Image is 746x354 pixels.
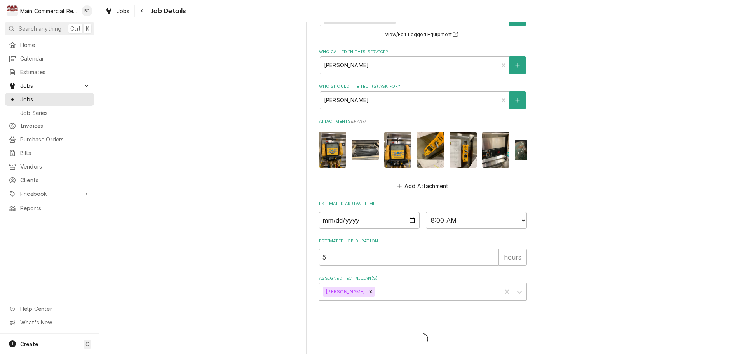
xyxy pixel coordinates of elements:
[20,190,79,198] span: Pricebook
[20,341,38,347] span: Create
[5,146,94,159] a: Bills
[20,95,91,103] span: Jobs
[5,106,94,119] a: Job Series
[417,132,444,168] img: WNJ8Y8MScueSqmjccKsQ
[5,302,94,315] a: Go to Help Center
[20,82,79,90] span: Jobs
[319,132,346,168] img: LX7behTkiVtXjCIp2IfQ
[319,238,527,244] label: Estimated Job Duration
[319,49,527,74] div: Who called in this service?
[5,160,94,173] a: Vendors
[20,305,90,313] span: Help Center
[509,91,526,109] button: Create New Contact
[20,318,90,326] span: What's New
[82,5,92,16] div: Bookkeeper Main Commercial's Avatar
[20,41,91,49] span: Home
[5,174,94,187] a: Clients
[515,63,520,68] svg: Create New Contact
[5,79,94,92] a: Go to Jobs
[499,249,527,266] div: hours
[20,54,91,63] span: Calendar
[7,5,18,16] div: M
[5,66,94,78] a: Estimates
[5,187,94,200] a: Go to Pricebook
[20,176,91,184] span: Clients
[417,331,428,347] span: Loading...
[323,287,366,297] div: [PERSON_NAME]
[319,212,420,229] input: Date
[352,140,379,160] img: k1133tMvTAyjyBkUSrtD
[20,109,91,117] span: Job Series
[319,276,527,301] div: Assigned Technician(s)
[20,135,91,143] span: Purchase Orders
[319,238,527,266] div: Estimated Job Duration
[20,7,77,15] div: Main Commercial Refrigeration Service
[86,24,89,33] span: K
[82,5,92,16] div: BC
[482,132,509,168] img: 6i9VYKzvRhat6lUVtue9
[366,287,375,297] div: Remove Dorian Wertz
[5,52,94,65] a: Calendar
[19,24,61,33] span: Search anything
[136,5,149,17] button: Navigate back
[102,5,133,17] a: Jobs
[515,98,520,103] svg: Create New Contact
[5,133,94,146] a: Purchase Orders
[20,204,91,212] span: Reports
[117,7,130,15] span: Jobs
[85,340,89,348] span: C
[384,132,411,168] img: w0h2oldRrW3oPMUwVdRG
[351,119,366,124] span: ( if any )
[396,181,450,192] button: Add Attachment
[5,38,94,51] a: Home
[319,84,527,109] div: Who should the tech(s) ask for?
[20,68,91,76] span: Estimates
[319,119,527,191] div: Attachments
[319,201,527,228] div: Estimated Arrival Time
[319,119,527,125] label: Attachments
[319,84,527,90] label: Who should the tech(s) ask for?
[319,49,527,55] label: Who called in this service?
[319,276,527,282] label: Assigned Technician(s)
[5,93,94,106] a: Jobs
[70,24,80,33] span: Ctrl
[5,119,94,132] a: Invoices
[319,201,527,207] label: Estimated Arrival Time
[426,212,527,229] select: Time Select
[515,140,542,160] img: u5WXvfOpS1SrEeExngER
[20,149,91,157] span: Bills
[149,6,186,16] span: Job Details
[7,5,18,16] div: Main Commercial Refrigeration Service's Avatar
[384,30,462,40] button: View/Edit Logged Equipment
[509,56,526,74] button: Create New Contact
[5,316,94,329] a: Go to What's New
[5,22,94,35] button: Search anythingCtrlK
[20,122,91,130] span: Invoices
[20,162,91,171] span: Vendors
[5,202,94,214] a: Reports
[450,132,477,168] img: BRr2RD20QWCwY4I1CAVA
